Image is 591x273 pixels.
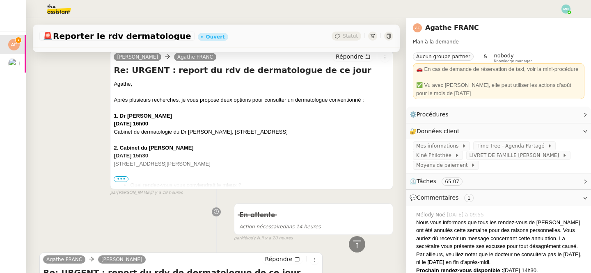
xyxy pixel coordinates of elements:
nz-tag: Aucun groupe partner [413,52,474,61]
a: Agathe FRANC [43,256,85,263]
span: Knowledge manager [494,59,532,64]
div: Par ailleurs, veuillez noter que le docteur ne consultera pas le [DATE], ni le [DATE] en fin d'ap... [416,250,584,266]
span: Mélody Noé [416,211,447,218]
div: 🔐Données client [406,123,591,139]
span: Données client [417,128,460,134]
a: Agathe FRANC [425,24,479,32]
div: Cabinet de dermatologie du Dr [PERSON_NAME], [STREET_ADDRESS] [114,128,389,136]
span: LIVRET DE FAMILLE [PERSON_NAME] [470,151,562,159]
span: nobody [494,52,513,59]
img: svg [561,5,570,14]
strong: 2. Cabinet du [PERSON_NAME] [114,145,193,151]
small: Mélody N. [234,235,293,242]
a: Agathe FRANC [174,53,216,61]
div: 💬Commentaires 1 [406,190,591,206]
span: Plan à la demande [413,39,459,45]
div: Après plusieurs recherches, je vous propose deux options pour consulter un dermatologue conventio... [114,96,389,104]
div: 🚗 En cas de demande de réservation de taxi, voir la mini-procédure [416,65,581,73]
div: ✅ Vu avec [PERSON_NAME], elle peut utiliser les actions d'août pour le mois de [DATE] [416,81,581,97]
img: svg [8,39,20,50]
li: Quel rendez-vous vous conviendrait le mieux ? [130,181,389,189]
span: [DATE] à 09:55 [447,211,486,218]
span: 🔐 [410,127,463,136]
span: par [234,235,241,242]
nz-tag: 65:07 [442,177,463,186]
span: dans 14 heures [239,224,321,230]
span: Reporter le rdv dermatologue [43,32,191,40]
small: [PERSON_NAME] [110,189,183,196]
span: Répondre [265,255,293,263]
div: Nous vous informons que tous les rendez-vous de [PERSON_NAME] ont été annulés cette semaine pour ... [416,218,584,250]
span: Tâches [417,178,436,184]
span: [PERSON_NAME] [117,54,158,60]
span: En attente [239,212,275,219]
span: 💬 [410,194,477,201]
span: ••• [114,176,128,182]
span: il y a 19 heures [151,189,183,196]
button: Répondre [333,52,373,61]
span: ⏲️ [410,178,470,184]
span: Procédures [417,111,449,118]
img: svg [413,23,422,32]
span: Time Tree - Agenda Partagé [476,142,547,150]
strong: [DATE] 15h30 [114,152,148,159]
span: & [483,52,487,63]
span: Moyens de paiement [416,161,471,169]
strong: 1. Dr [PERSON_NAME] [114,113,172,119]
strong: [DATE] 16h00 [114,121,148,127]
span: Statut [343,33,358,39]
span: Commentaires [417,194,458,201]
span: Kiné Philothée [416,151,455,159]
div: ⚙️Procédures [406,107,591,123]
span: Répondre [336,52,363,61]
div: [STREET_ADDRESS][PERSON_NAME] [114,160,389,168]
span: Mes informations [416,142,462,150]
button: Répondre [262,255,303,264]
div: Agathe, [114,80,389,88]
div: Ouvert [206,34,225,39]
span: il y a 20 heures [261,235,293,242]
span: [PERSON_NAME] [101,257,142,262]
div: ⏲️Tâches 65:07 [406,173,591,189]
span: Action nécessaire [239,224,283,230]
span: 🚨 [43,31,53,41]
h4: Re: URGENT : report du rdv de dermatologue de ce jour [114,64,389,76]
span: par [110,189,117,196]
span: ⚙️ [410,110,452,119]
img: users%2FW7e7b233WjXBv8y9FJp8PJv22Cs1%2Favatar%2F21b3669d-5595-472e-a0ea-de11407c45ae [8,58,20,69]
app-user-label: Knowledge manager [494,52,532,63]
nz-tag: 1 [464,194,474,202]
